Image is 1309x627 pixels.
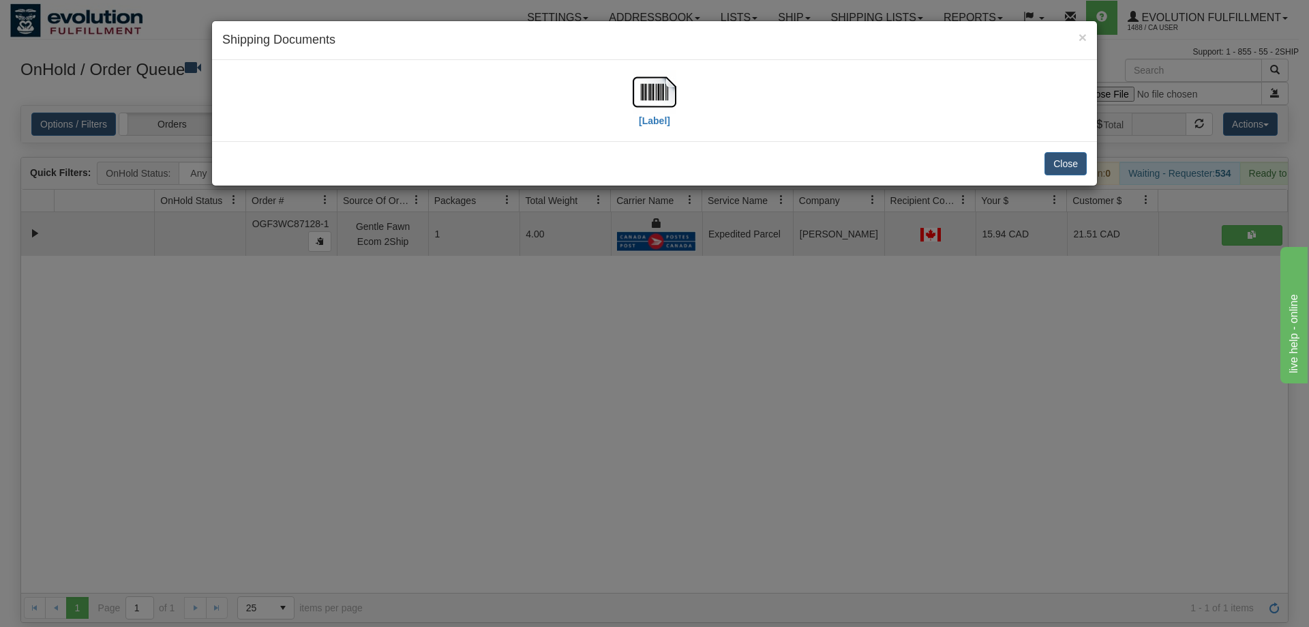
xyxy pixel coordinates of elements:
a: [Label] [633,85,676,126]
h4: Shipping Documents [222,31,1087,49]
img: barcode.jpg [633,70,676,114]
button: Close [1079,30,1087,44]
div: live help - online [10,8,126,25]
iframe: chat widget [1278,244,1308,383]
label: [Label] [639,114,670,128]
button: Close [1044,152,1087,175]
span: × [1079,29,1087,45]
